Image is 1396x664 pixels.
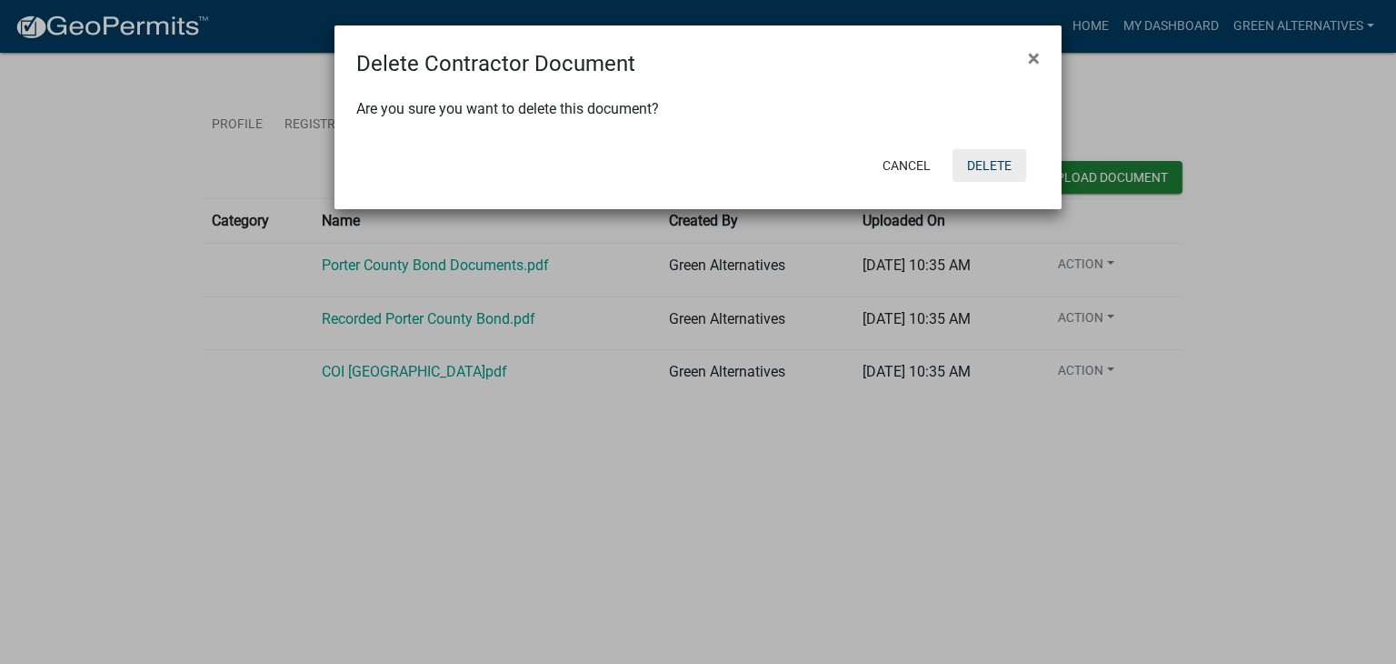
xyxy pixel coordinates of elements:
[952,149,1026,182] button: Delete
[356,47,635,80] h4: Delete Contractor Document
[1028,45,1040,71] span: ×
[868,149,945,182] button: Cancel
[356,98,1040,120] div: Are you sure you want to delete this document?
[1013,33,1054,84] button: Close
